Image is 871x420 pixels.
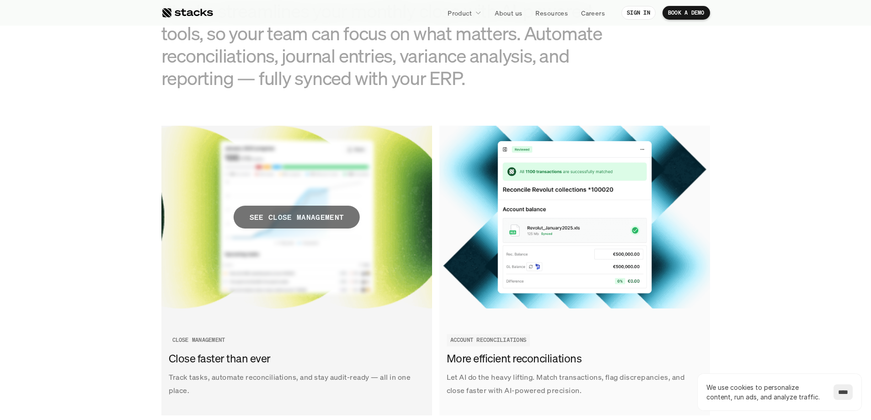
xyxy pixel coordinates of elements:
p: SEE CLOSE MANAGEMENT [249,211,343,224]
span: SEE CLOSE MANAGEMENT [233,206,359,229]
p: Careers [581,8,605,18]
p: Resources [535,8,568,18]
h2: ACCOUNT RECONCILIATIONS [450,337,527,343]
a: SEE CLOSE MANAGEMENTTrack tasks, automate reconciliations, and stay audit-ready — all in one plac... [161,126,432,415]
p: BOOK A DEMO [668,10,705,16]
a: BOOK A DEMO [663,6,710,20]
p: SIGN IN [627,10,650,16]
a: Resources [530,5,573,21]
a: Let AI do the heavy lifting. Match transactions, flag discrepancies, and close faster with AI-pow... [439,126,710,415]
p: Let AI do the heavy lifting. Match transactions, flag discrepancies, and close faster with AI-pow... [447,371,703,397]
h3: Close faster than ever [169,351,420,367]
h2: CLOSE MANAGEMENT [172,337,225,343]
a: About us [489,5,528,21]
p: We use cookies to personalize content, run ads, and analyze traffic. [706,383,824,402]
a: Careers [576,5,610,21]
p: About us [495,8,522,18]
p: Product [448,8,472,18]
a: Privacy Policy [108,212,148,218]
a: SIGN IN [621,6,656,20]
p: Track tasks, automate reconciliations, and stay audit-ready — all in one place. [169,371,425,397]
h3: More efficient reconciliations [447,351,698,367]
